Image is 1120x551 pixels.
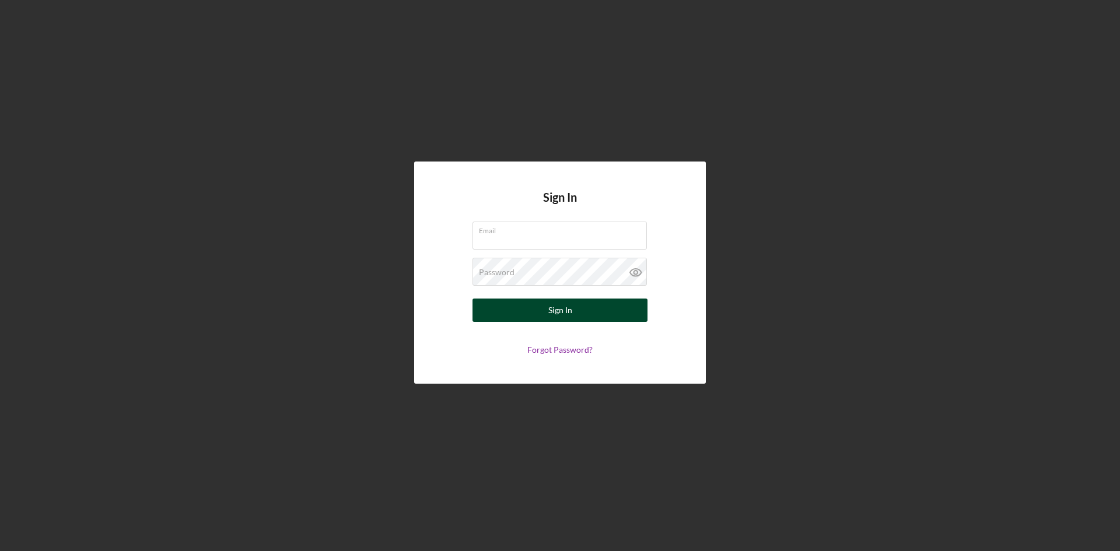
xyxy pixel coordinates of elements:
[548,299,572,322] div: Sign In
[479,222,647,235] label: Email
[473,299,647,322] button: Sign In
[543,191,577,222] h4: Sign In
[479,268,514,277] label: Password
[527,345,593,355] a: Forgot Password?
